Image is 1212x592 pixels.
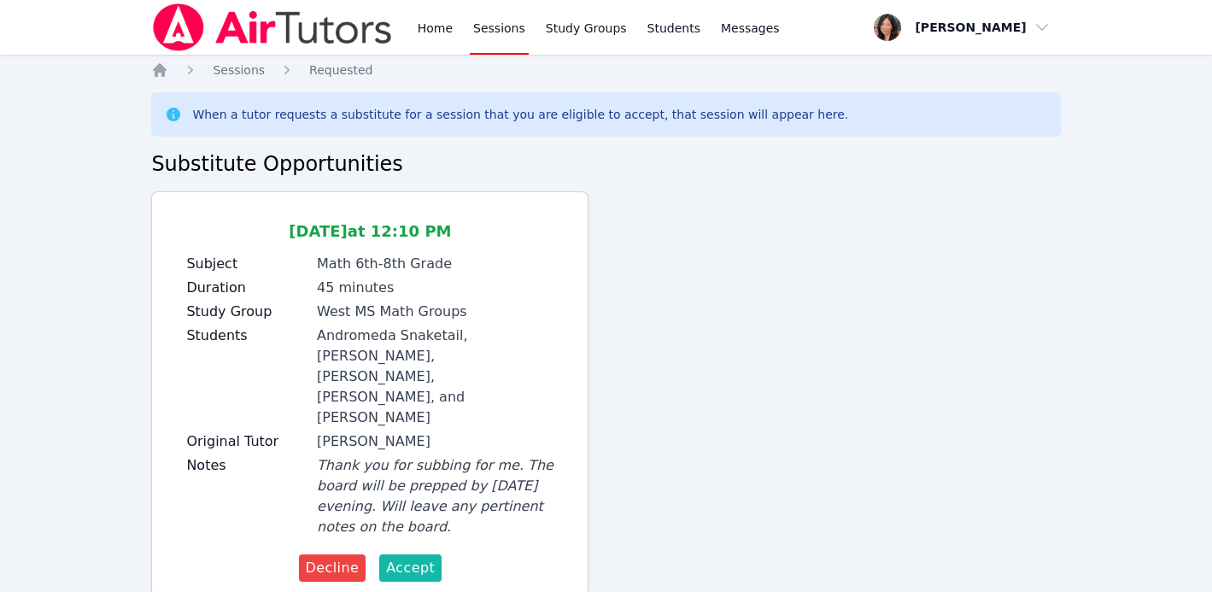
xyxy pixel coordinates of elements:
[309,63,372,77] span: Requested
[317,457,553,535] span: Thank you for subbing for me. The board will be prepped by [DATE] evening. Will leave any pertine...
[317,254,553,274] div: Math 6th-8th Grade
[721,20,780,37] span: Messages
[309,62,372,79] a: Requested
[213,62,265,79] a: Sessions
[289,222,451,240] span: [DATE] at 12:10 PM
[379,554,442,582] button: Accept
[386,558,435,578] span: Accept
[317,302,553,322] div: West MS Math Groups
[213,63,265,77] span: Sessions
[186,302,307,322] label: Study Group
[299,554,366,582] button: Decline
[186,254,307,274] label: Subject
[317,325,553,428] div: Andromeda Snaketail, [PERSON_NAME], [PERSON_NAME], [PERSON_NAME], and [PERSON_NAME]
[317,431,553,452] div: [PERSON_NAME]
[151,62,1060,79] nav: Breadcrumb
[151,150,1060,178] h2: Substitute Opportunities
[151,3,393,51] img: Air Tutors
[186,325,307,346] label: Students
[306,558,360,578] span: Decline
[186,278,307,298] label: Duration
[186,431,307,452] label: Original Tutor
[317,278,553,298] div: 45 minutes
[192,106,848,123] div: When a tutor requests a substitute for a session that you are eligible to accept, that session wi...
[186,455,307,476] label: Notes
